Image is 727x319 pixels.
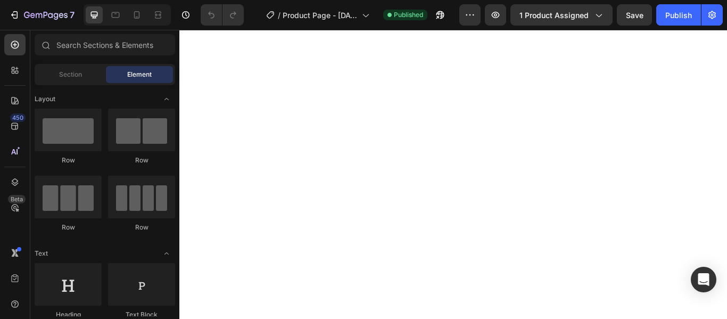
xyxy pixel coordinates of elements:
[510,4,613,26] button: 1 product assigned
[108,156,175,165] div: Row
[35,223,102,232] div: Row
[656,4,701,26] button: Publish
[665,10,692,21] div: Publish
[8,195,26,203] div: Beta
[127,70,152,79] span: Element
[35,94,55,104] span: Layout
[394,10,423,20] span: Published
[35,34,175,55] input: Search Sections & Elements
[158,91,175,108] span: Toggle open
[35,249,48,258] span: Text
[201,4,244,26] div: Undo/Redo
[35,156,102,165] div: Row
[278,10,280,21] span: /
[10,113,26,122] div: 450
[70,9,75,21] p: 7
[691,267,716,292] div: Open Intercom Messenger
[626,11,643,20] span: Save
[4,4,79,26] button: 7
[617,4,652,26] button: Save
[519,10,589,21] span: 1 product assigned
[158,245,175,262] span: Toggle open
[179,30,727,319] iframe: Design area
[283,10,358,21] span: Product Page - [DATE] 16:23:21
[108,223,175,232] div: Row
[59,70,82,79] span: Section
